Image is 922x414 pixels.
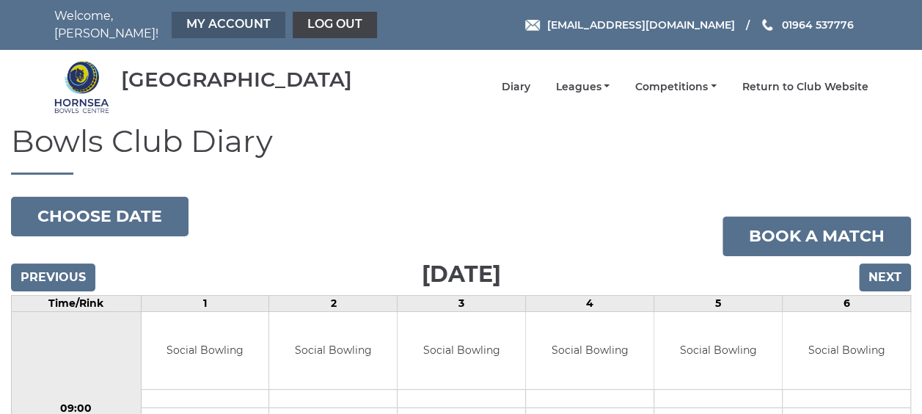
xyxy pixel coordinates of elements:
td: 5 [654,296,783,312]
img: Email [525,20,540,31]
td: 3 [398,296,526,312]
input: Next [859,264,911,291]
div: [GEOGRAPHIC_DATA] [121,68,352,91]
a: Diary [501,80,530,94]
a: Competitions [635,80,717,94]
img: Phone us [762,19,772,31]
td: Time/Rink [12,296,142,312]
td: 6 [783,296,911,312]
a: Return to Club Website [742,80,868,94]
td: Social Bowling [783,312,910,389]
input: Previous [11,264,95,291]
a: Leagues [555,80,610,94]
td: Social Bowling [269,312,397,389]
td: Social Bowling [398,312,525,389]
td: 1 [141,296,269,312]
button: Choose date [11,197,189,236]
td: 2 [269,296,398,312]
td: Social Bowling [142,312,269,389]
td: Social Bowling [654,312,782,389]
h1: Bowls Club Diary [11,124,911,175]
a: Phone us 01964 537776 [760,17,853,33]
a: Book a match [722,217,911,256]
img: Hornsea Bowls Centre [54,59,109,115]
a: Email [EMAIL_ADDRESS][DOMAIN_NAME] [525,17,734,33]
a: My Account [172,12,285,38]
span: 01964 537776 [781,18,853,32]
td: 4 [526,296,654,312]
td: Social Bowling [526,312,654,389]
a: Log out [293,12,377,38]
nav: Welcome, [PERSON_NAME]! [54,7,381,43]
span: [EMAIL_ADDRESS][DOMAIN_NAME] [546,18,734,32]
